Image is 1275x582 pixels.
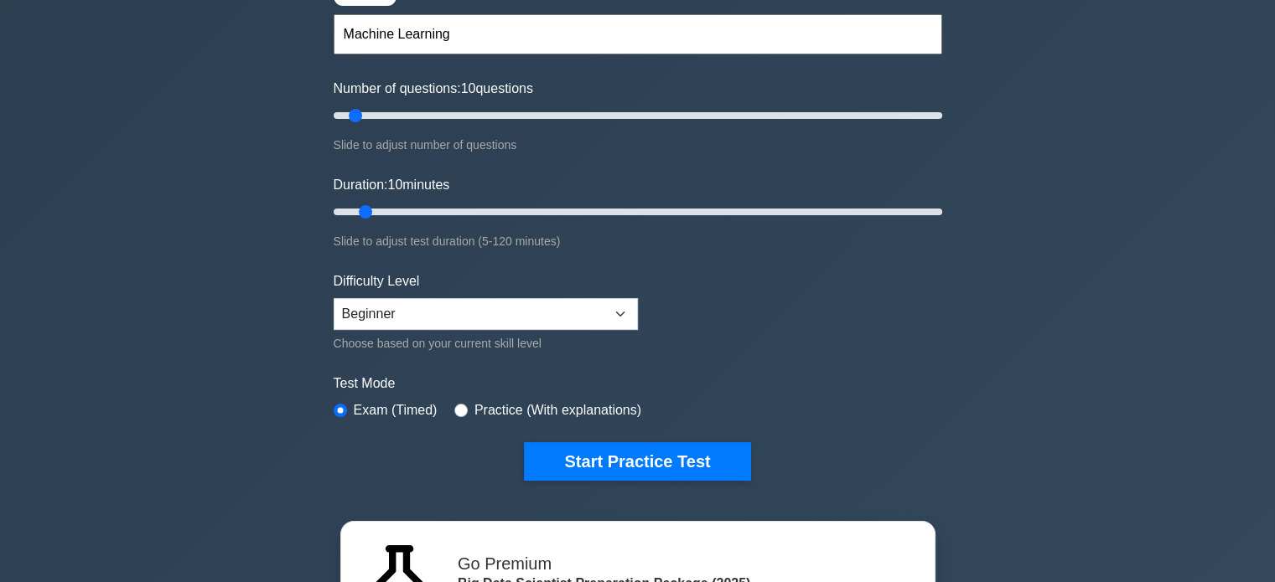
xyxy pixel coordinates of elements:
button: Start Practice Test [524,442,750,481]
input: Start typing to filter on topic or concept... [334,14,942,54]
div: Choose based on your current skill level [334,333,638,353]
label: Difficulty Level [334,271,420,291]
label: Test Mode [334,373,942,394]
label: Number of questions: questions [334,79,533,99]
label: Practice (With explanations) [474,400,641,420]
div: Slide to adjust number of questions [334,135,942,155]
span: 10 [461,81,476,95]
div: Slide to adjust test duration (5-120 minutes) [334,231,942,251]
label: Duration: minutes [334,175,450,195]
label: Exam (Timed) [354,400,438,420]
span: 10 [387,178,402,192]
